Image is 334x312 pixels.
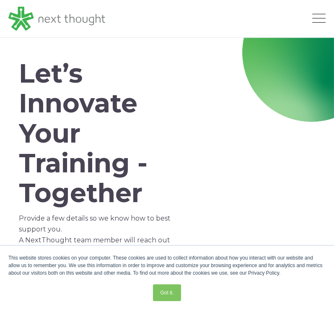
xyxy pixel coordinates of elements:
[8,254,326,277] div: This website stores cookies on your computer. These cookies are used to collect information about...
[8,7,105,31] img: LG - NextThought Logo
[153,284,181,301] a: Got it.
[19,236,170,255] span: A NextThought team member will reach out quickly.
[312,14,326,24] button: Open Mobile Menu
[19,57,148,209] span: Let’s Innovate Your Training - Together
[19,214,171,233] span: Provide a few details so we know how to best support you.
